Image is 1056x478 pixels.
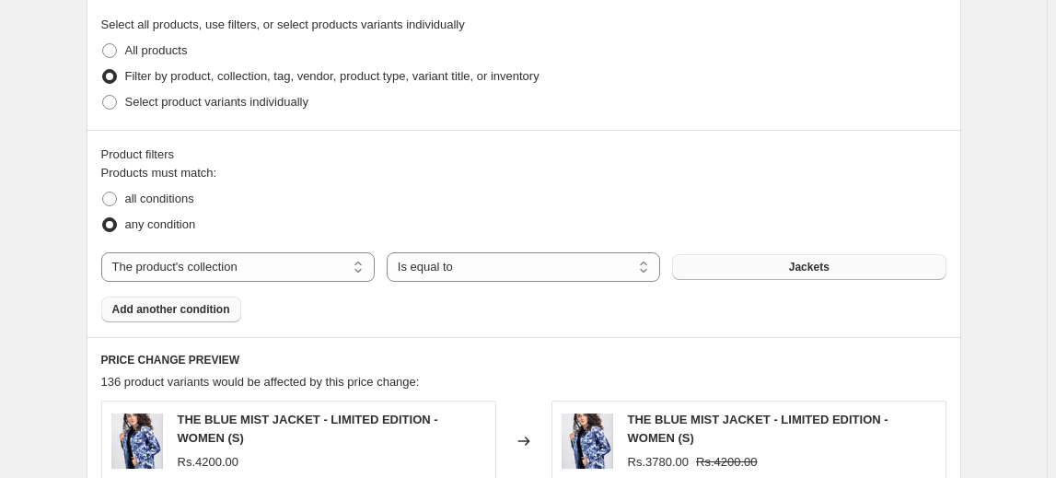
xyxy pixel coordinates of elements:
span: Filter by product, collection, tag, vendor, product type, variant title, or inventory [125,69,540,83]
img: BSPK09_5_51572ecf-bbd8-4262-897b-10c7f65b35e0_80x.jpg [111,414,163,469]
span: Products must match: [101,166,217,180]
img: BSPK09_5_51572ecf-bbd8-4262-897b-10c7f65b35e0_80x.jpg [562,414,613,469]
div: Rs.4200.00 [178,453,239,472]
span: Jackets [789,260,830,274]
button: Add another condition [101,297,241,322]
span: any condition [125,217,196,231]
span: all conditions [125,192,194,205]
span: All products [125,43,188,57]
strike: Rs.4200.00 [696,453,758,472]
span: Select all products, use filters, or select products variants individually [101,17,465,31]
span: THE BLUE MIST JACKET - LIMITED EDITION - WOMEN (S) [178,413,438,445]
button: Jackets [672,254,946,280]
h6: PRICE CHANGE PREVIEW [101,353,946,367]
div: Product filters [101,146,946,164]
span: Select product variants individually [125,95,308,109]
span: Add another condition [112,302,230,317]
div: Rs.3780.00 [628,453,690,472]
span: 136 product variants would be affected by this price change: [101,375,420,389]
span: THE BLUE MIST JACKET - LIMITED EDITION - WOMEN (S) [628,413,888,445]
